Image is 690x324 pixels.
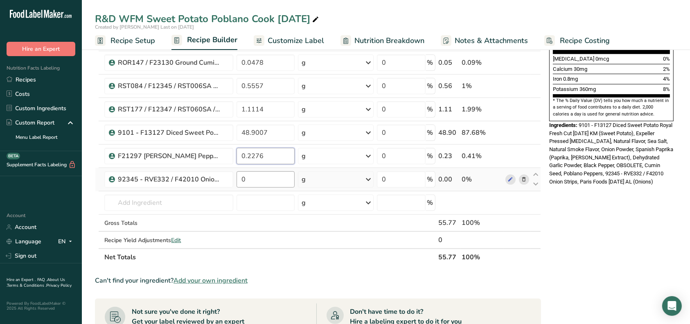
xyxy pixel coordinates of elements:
span: Recipe Builder [187,34,237,45]
div: RST177 / F12347 / RST060SA / RA053B CytoGuard YM K, A&B [DATE] AF [118,104,220,114]
span: 0.8mg [563,76,578,82]
div: F21297 [PERSON_NAME] Pepper 3/8", Fresh Sense [DATE] AC [118,151,220,161]
div: ROR147 / F23130 Ground Cumin, Chesapeake Spice [DATE] AF [118,58,220,68]
a: Customize Label [254,32,324,50]
span: 360mg [580,86,596,92]
a: Hire an Expert . [7,277,36,283]
span: 0% [663,56,670,62]
div: g [302,104,306,114]
input: Add Ingredient [104,195,233,211]
div: BETA [7,153,20,159]
div: 55.77 [439,218,459,228]
div: 9101 - F13127 Diced Sweet Potato Royal Fresh Cut [DATE] KM [118,128,220,138]
a: Nutrition Breakdown [340,32,424,50]
div: g [302,58,306,68]
div: R&D WFM Sweet Potato Poblano Cook [DATE] [95,11,320,26]
div: 0.23 [439,151,459,161]
span: Calcium [553,66,573,72]
a: Recipe Costing [544,32,610,50]
a: About Us . [7,277,65,288]
div: g [302,81,306,91]
a: FAQ . [37,277,47,283]
div: 87.68% [462,128,502,138]
span: Notes & Attachments [455,35,528,46]
span: 2% [663,66,670,72]
span: Created by [PERSON_NAME] Last on [DATE] [95,24,194,30]
div: g [302,151,306,161]
div: Gross Totals [104,219,233,227]
span: 8% [663,86,670,92]
span: Potassium [553,86,578,92]
div: Can't find your ingredient? [95,276,541,285]
span: 9101 - F13127 Diced Sweet Potato Royal Fresh Cut [DATE] KM (Sweet Potato), Expeller Pressed [MEDI... [549,122,673,185]
a: Privacy Policy [46,283,72,288]
div: 48.90 [439,128,459,138]
div: 0% [462,174,502,184]
div: 1% [462,81,502,91]
span: [MEDICAL_DATA] [553,56,594,62]
div: Powered By FoodLabelMaker © 2025 All Rights Reserved [7,301,75,311]
span: Add your own ingredient [174,276,248,285]
div: 0 [439,235,459,245]
span: Recipe Setup [110,35,155,46]
span: 4% [663,76,670,82]
div: 0.41% [462,151,502,161]
div: EN [58,237,75,247]
span: Customize Label [268,35,324,46]
th: Net Totals [103,248,437,265]
a: Recipe Builder [171,31,237,50]
span: Iron [553,76,562,82]
div: Open Intercom Messenger [662,296,682,316]
div: 100% [462,218,502,228]
div: g [302,198,306,208]
span: Edit [171,236,181,244]
div: 0.56 [439,81,459,91]
span: 0mcg [595,56,609,62]
div: 1.99% [462,104,502,114]
div: g [302,174,306,184]
button: Hire an Expert [7,42,75,56]
th: 55.77 [437,248,460,265]
div: Custom Report [7,118,54,127]
div: 1.11 [439,104,459,114]
a: Language [7,234,41,249]
div: 0.05 [439,58,459,68]
div: 0.00 [439,174,459,184]
a: Terms & Conditions . [7,283,46,288]
div: RST084 / F12345 / RST006SA CytoGuard Stat-N Plus, A&B [DATE] CC [118,81,220,91]
span: 30mg [574,66,587,72]
span: Recipe Costing [560,35,610,46]
th: 100% [460,248,504,265]
section: * The % Daily Value (DV) tells you how much a nutrient in a serving of food contributes to a dail... [553,97,670,118]
div: 0.09% [462,58,502,68]
a: Notes & Attachments [441,32,528,50]
span: Nutrition Breakdown [354,35,424,46]
a: Recipe Setup [95,32,155,50]
div: g [302,128,306,138]
div: Recipe Yield Adjustments [104,236,233,245]
div: 92345 - RVE332 / F42010 Onion Strips, Paris Foods [DATE] AL [118,174,220,184]
span: Ingredients: [549,122,577,128]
